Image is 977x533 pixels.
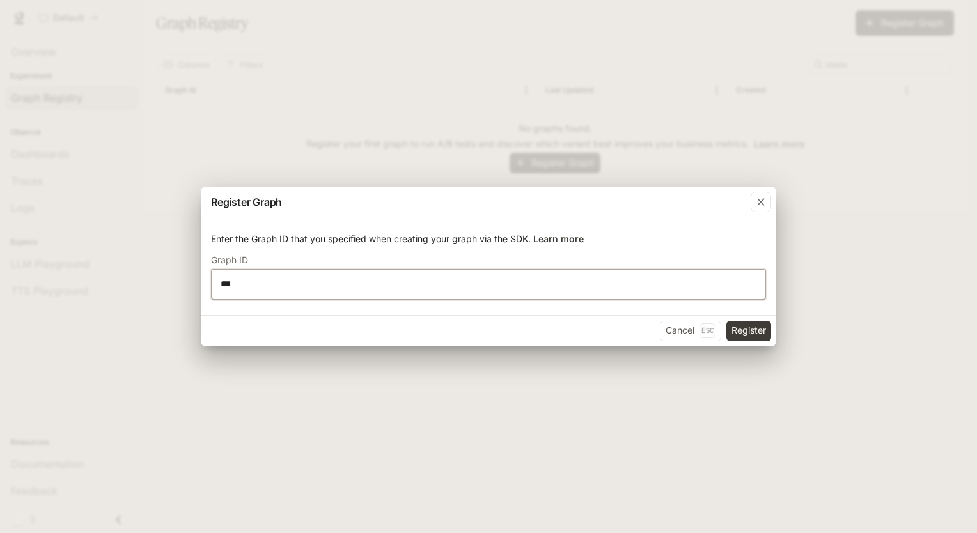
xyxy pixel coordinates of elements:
[660,321,721,341] button: CancelEsc
[211,233,766,245] p: Enter the Graph ID that you specified when creating your graph via the SDK.
[211,256,248,265] p: Graph ID
[533,233,584,244] a: Learn more
[211,194,282,210] p: Register Graph
[700,323,715,337] p: Esc
[726,321,771,341] button: Register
